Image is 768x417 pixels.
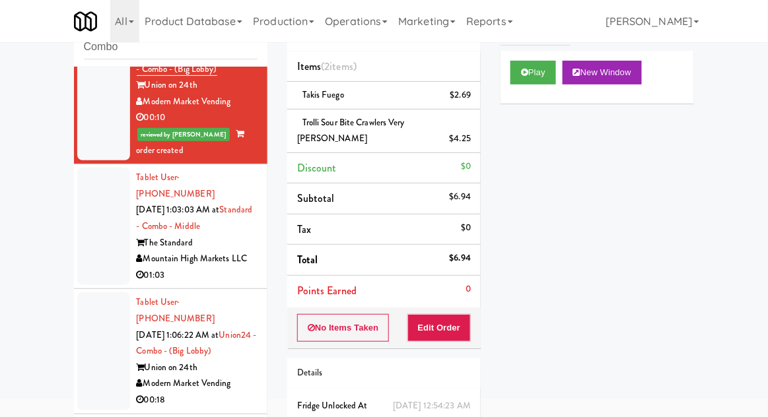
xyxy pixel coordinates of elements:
[137,251,258,267] div: Mountain High Markets LLC
[137,127,244,156] span: order created
[74,164,267,289] li: Tablet User· [PHONE_NUMBER][DATE] 1:03:03 AM atStandard - Combo - MiddleThe StandardMountain High...
[137,77,258,94] div: Union on 24th
[137,329,219,341] span: [DATE] 1:06:22 AM at
[461,158,471,175] div: $0
[74,289,267,414] li: Tablet User· [PHONE_NUMBER][DATE] 1:06:22 AM atUnion24 - Combo - (Big Lobby)Union on 24thModern M...
[137,296,215,325] a: Tablet User· [PHONE_NUMBER]
[137,296,215,325] span: · [PHONE_NUMBER]
[297,283,357,298] span: Points Earned
[297,59,357,74] span: Items
[466,281,471,298] div: 0
[407,314,471,342] button: Edit Order
[297,365,471,381] div: Details
[137,94,258,110] div: Modern Market Vending
[297,116,405,145] span: Trolli Sour Bite Crawlers Very [PERSON_NAME]
[74,7,267,164] li: Tablet User· [PHONE_NUMBER][DATE] 12:54:23 AM atUnion24 - Combo - (Big Lobby)Union on 24thModern ...
[321,59,357,74] span: (2 )
[450,87,471,104] div: $2.69
[297,160,337,176] span: Discount
[137,171,215,200] span: · [PHONE_NUMBER]
[137,235,258,251] div: The Standard
[563,61,642,84] button: New Window
[297,314,390,342] button: No Items Taken
[450,189,471,205] div: $6.94
[137,203,220,216] span: [DATE] 1:03:03 AM at
[137,110,258,126] div: 00:10
[461,220,471,236] div: $0
[450,131,471,147] div: $4.25
[137,46,256,76] a: Union24 - Combo - (Big Lobby)
[84,35,258,59] input: Search vision orders
[330,59,354,74] ng-pluralize: items
[137,128,230,141] span: reviewed by [PERSON_NAME]
[297,398,471,414] div: Fridge Unlocked At
[297,191,335,206] span: Subtotal
[302,88,344,101] span: Takis Fuego
[137,171,215,200] a: Tablet User· [PHONE_NUMBER]
[137,267,258,284] div: 01:03
[450,250,471,267] div: $6.94
[510,61,556,84] button: Play
[297,222,311,237] span: Tax
[137,375,258,392] div: Modern Market Vending
[297,252,318,267] span: Total
[137,392,258,408] div: 00:18
[137,360,258,376] div: Union on 24th
[393,398,471,414] div: [DATE] 12:54:23 AM
[74,10,97,33] img: Micromart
